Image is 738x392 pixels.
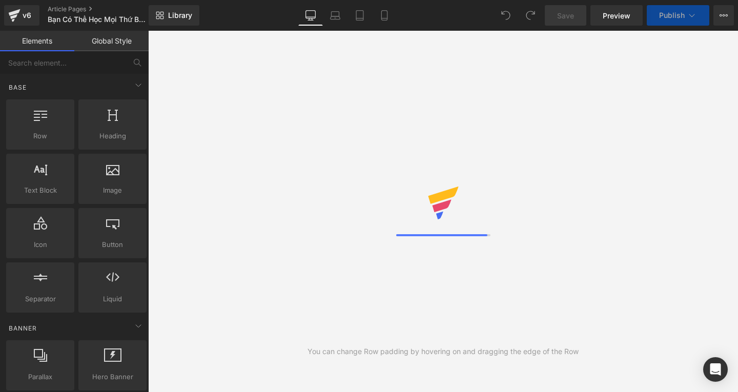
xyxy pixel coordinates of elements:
[168,11,192,20] span: Library
[703,357,728,382] div: Open Intercom Messenger
[307,346,579,357] div: You can change Row padding by hovering on and dragging the edge of the Row
[603,10,630,21] span: Preview
[9,372,71,382] span: Parallax
[8,82,28,92] span: Base
[8,323,38,333] span: Banner
[48,5,166,13] a: Article Pages
[659,11,685,19] span: Publish
[520,5,541,26] button: Redo
[9,239,71,250] span: Icon
[590,5,643,26] a: Preview
[647,5,709,26] button: Publish
[81,131,143,141] span: Heading
[298,5,323,26] a: Desktop
[20,9,33,22] div: v6
[48,15,146,24] span: Bạn Có Thể Học Mọi Thứ Bằng ChatGPT Với 16 Prompt Này 👇
[81,372,143,382] span: Hero Banner
[9,185,71,196] span: Text Block
[557,10,574,21] span: Save
[81,185,143,196] span: Image
[81,239,143,250] span: Button
[149,5,199,26] a: New Library
[323,5,347,26] a: Laptop
[74,31,149,51] a: Global Style
[9,131,71,141] span: Row
[9,294,71,304] span: Separator
[4,5,39,26] a: v6
[372,5,397,26] a: Mobile
[81,294,143,304] span: Liquid
[713,5,734,26] button: More
[496,5,516,26] button: Undo
[347,5,372,26] a: Tablet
